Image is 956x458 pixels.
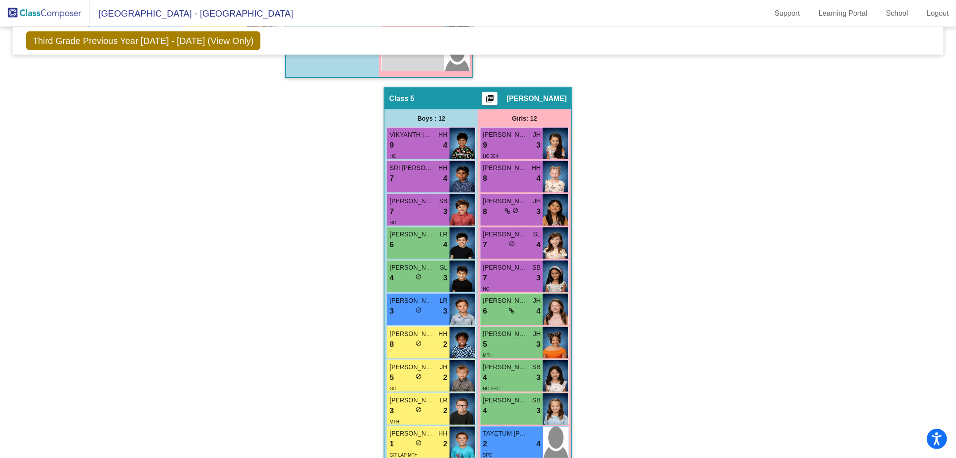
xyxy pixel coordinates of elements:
span: 3 [389,405,394,417]
span: SB [532,396,541,405]
span: Third Grade Previous Year [DATE] - [DATE] (View Only) [26,31,261,50]
span: do_not_disturb_alt [415,440,422,446]
button: Print Students Details [482,92,497,105]
mat-icon: picture_as_pdf [484,94,495,107]
span: 3 [443,305,447,317]
span: [PERSON_NAME] [483,329,528,339]
span: 2 [443,438,447,450]
span: [PERSON_NAME] [389,329,434,339]
div: Girls: 12 [478,109,571,127]
span: 2 [443,339,447,350]
span: 2 [443,405,447,417]
span: [PERSON_NAME] [PERSON_NAME] [389,396,434,405]
span: HH [438,163,447,173]
span: 9 [483,140,487,151]
span: 3 [536,206,541,218]
span: SRI [PERSON_NAME] [389,163,434,173]
span: 3 [536,405,541,417]
span: SB [439,196,448,206]
span: [PERSON_NAME] [389,230,434,239]
span: 9 [389,140,394,151]
span: HC SPC [483,386,500,391]
span: VIKYANTH [PERSON_NAME] [389,130,434,140]
span: 1 [389,438,394,450]
a: Learning Portal [812,6,875,21]
span: HC [389,220,396,225]
span: SL [440,263,447,272]
span: TAYETUM [PERSON_NAME] [483,429,528,438]
span: 4 [483,405,487,417]
span: HC [389,154,396,159]
span: 3 [536,339,541,350]
span: JH [533,296,541,305]
span: [PERSON_NAME] [506,94,567,103]
span: do_not_disturb_alt [415,340,422,346]
span: JH [533,130,541,140]
span: [PERSON_NAME] [483,296,528,305]
span: [PERSON_NAME] [483,362,528,372]
span: do_not_disturb_alt [415,274,422,280]
span: 4 [443,173,447,184]
span: 8 [483,206,487,218]
span: 8 [389,339,394,350]
span: 4 [483,372,487,384]
span: GIT LAP MTH [389,453,417,458]
span: HH [438,130,447,140]
span: HC [483,287,489,292]
span: [PERSON_NAME] [389,263,434,272]
span: MTH [389,419,399,424]
span: 4 [443,239,447,251]
span: 3 [389,305,394,317]
span: MTH [483,353,493,358]
span: 4 [389,272,394,284]
span: HC 504 [483,154,498,159]
span: [PERSON_NAME] [483,163,528,173]
span: 3 [536,372,541,384]
span: JH [533,196,541,206]
span: JH [533,329,541,339]
span: [PERSON_NAME] [389,362,434,372]
span: LR [440,296,448,305]
span: 4 [536,239,541,251]
span: [PERSON_NAME] [389,296,434,305]
span: GIT [389,386,397,391]
span: SB [532,263,541,272]
span: 4 [536,305,541,317]
span: do_not_disturb_alt [509,240,515,247]
span: [PERSON_NAME] [483,230,528,239]
span: 7 [389,173,394,184]
span: SB [532,362,541,372]
span: 8 [483,173,487,184]
span: 5 [389,372,394,384]
span: [PERSON_NAME] [483,130,528,140]
a: Support [768,6,807,21]
span: 2 [443,372,447,384]
span: HH [532,163,541,173]
span: 4 [443,140,447,151]
span: 3 [443,272,447,284]
span: do_not_disturb_alt [415,307,422,313]
span: [PERSON_NAME] [389,196,434,206]
span: 6 [389,239,394,251]
span: LR [440,396,448,405]
span: 4 [536,438,541,450]
span: SL [533,230,541,239]
span: 2 [483,438,487,450]
span: LR [440,230,448,239]
span: do_not_disturb_alt [415,406,422,413]
span: 7 [483,272,487,284]
a: Logout [920,6,956,21]
span: HH [438,329,447,339]
span: SPC [483,453,492,458]
span: 3 [536,140,541,151]
span: [PERSON_NAME] [483,263,528,272]
div: Boys : 12 [385,109,478,127]
span: 5 [483,339,487,350]
span: 4 [536,173,541,184]
span: HH [438,429,447,438]
a: School [879,6,915,21]
span: do_not_disturb_alt [512,207,519,214]
span: [PERSON_NAME] [483,196,528,206]
span: [PERSON_NAME] [483,396,528,405]
span: Class 5 [389,94,414,103]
